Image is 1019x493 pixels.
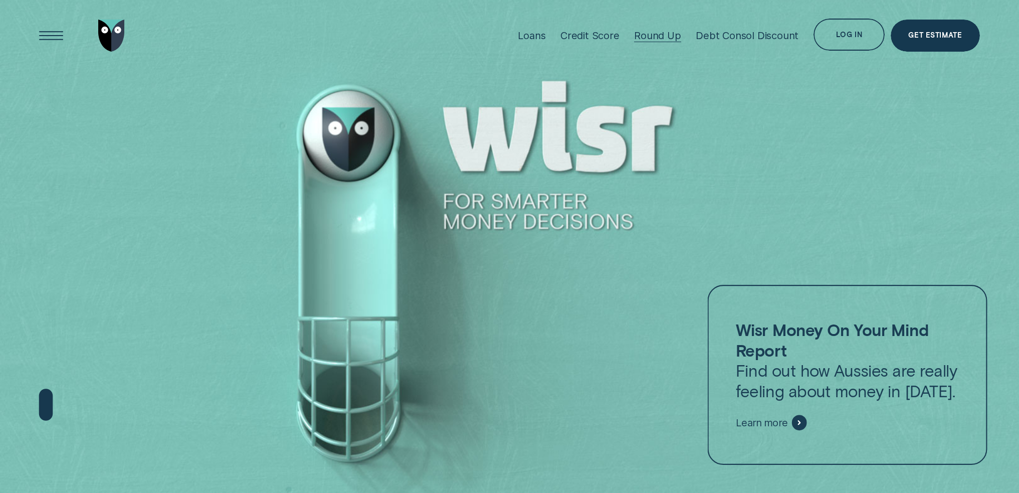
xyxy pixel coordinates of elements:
[891,20,980,52] a: Get Estimate
[560,29,620,42] div: Credit Score
[634,29,681,42] div: Round Up
[736,319,928,360] strong: Wisr Money On Your Mind Report
[98,20,125,52] img: Wisr
[708,285,987,465] a: Wisr Money On Your Mind ReportFind out how Aussies are really feeling about money in [DATE].Learn...
[736,417,788,429] span: Learn more
[696,29,798,42] div: Debt Consol Discount
[35,20,67,52] button: Open Menu
[813,19,885,51] button: Log in
[518,29,545,42] div: Loans
[736,319,959,401] p: Find out how Aussies are really feeling about money in [DATE].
